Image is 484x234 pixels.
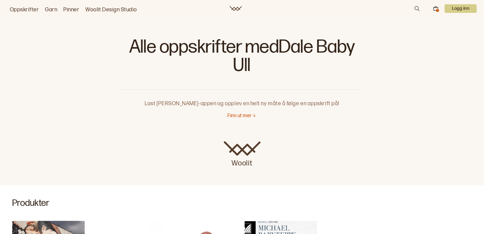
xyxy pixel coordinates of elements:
a: Woolit [224,141,260,168]
p: Logg inn [445,4,477,13]
h1: Alle oppskrifter med Dale Baby Ull [121,37,363,80]
a: Pinner [63,6,79,14]
div: 1 [436,9,439,12]
button: Finn ut mer [227,113,256,119]
p: Woolit [224,156,260,168]
img: Woolit [224,141,260,156]
a: Oppskrifter [10,6,39,14]
a: Garn [45,6,57,14]
a: Woolit [230,6,242,11]
p: Finn ut mer [227,113,252,119]
button: 1 [433,6,438,11]
a: Woolit Design Studio [85,6,137,14]
button: User dropdown [445,4,477,13]
p: Last [PERSON_NAME]-appen og opplev en helt ny måte å følge en oppskrift på! [121,90,363,108]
